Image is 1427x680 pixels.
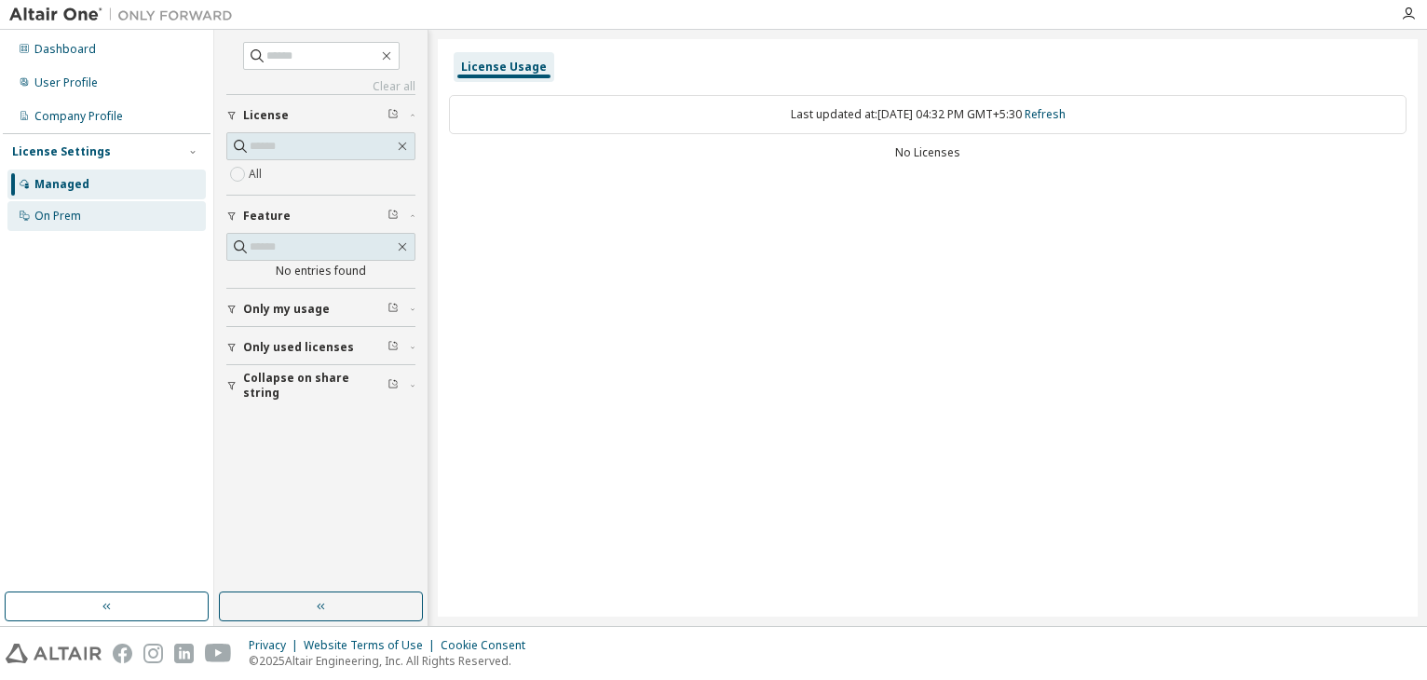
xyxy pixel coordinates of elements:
span: Only used licenses [243,340,354,355]
div: On Prem [34,209,81,224]
a: Refresh [1025,106,1066,122]
img: youtube.svg [205,644,232,663]
span: Clear filter [387,302,399,317]
button: License [226,95,415,136]
div: No Licenses [449,145,1407,160]
span: Clear filter [387,108,399,123]
div: License Usage [461,60,547,75]
span: Clear filter [387,340,399,355]
button: Collapse on share string [226,365,415,406]
div: Last updated at: [DATE] 04:32 PM GMT+5:30 [449,95,1407,134]
div: Cookie Consent [441,638,537,653]
div: Website Terms of Use [304,638,441,653]
button: Only my usage [226,289,415,330]
div: Dashboard [34,42,96,57]
div: User Profile [34,75,98,90]
img: instagram.svg [143,644,163,663]
img: facebook.svg [113,644,132,663]
span: Clear filter [387,209,399,224]
div: Company Profile [34,109,123,124]
span: Clear filter [387,378,399,393]
label: All [249,163,265,185]
button: Only used licenses [226,327,415,368]
a: Clear all [226,79,415,94]
div: Privacy [249,638,304,653]
span: Only my usage [243,302,330,317]
div: Managed [34,177,89,192]
div: No entries found [226,264,415,279]
button: Feature [226,196,415,237]
img: linkedin.svg [174,644,194,663]
span: Collapse on share string [243,371,387,401]
p: © 2025 Altair Engineering, Inc. All Rights Reserved. [249,653,537,669]
img: altair_logo.svg [6,644,102,663]
span: License [243,108,289,123]
div: License Settings [12,144,111,159]
img: Altair One [9,6,242,24]
span: Feature [243,209,291,224]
